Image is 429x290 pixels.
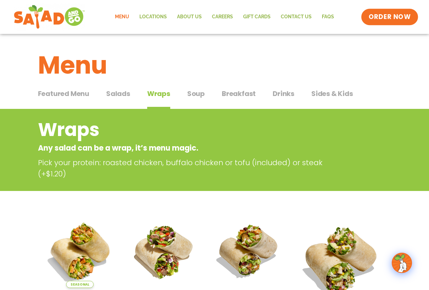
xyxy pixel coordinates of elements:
[110,9,339,25] nav: Menu
[38,157,340,179] p: Pick your protein: roasted chicken, buffalo chicken or tofu (included) or steak (+$1.20)
[14,3,85,31] img: new-SAG-logo-768×292
[38,142,337,154] p: Any salad can be a wrap, it’s menu magic.
[276,9,317,25] a: Contact Us
[238,9,276,25] a: GIFT CARDS
[187,89,205,99] span: Soup
[222,89,256,99] span: Breakfast
[38,47,391,83] h1: Menu
[38,116,337,143] h2: Wraps
[273,89,294,99] span: Drinks
[106,89,130,99] span: Salads
[207,9,238,25] a: Careers
[311,89,353,99] span: Sides & Kids
[127,214,201,288] img: Product photo for Fajita Wrap
[392,253,411,272] img: wpChatIcon
[134,9,172,25] a: Locations
[211,214,285,288] img: Product photo for Roasted Autumn Wrap
[66,281,94,288] span: Seasonal
[172,9,207,25] a: About Us
[361,9,418,25] a: ORDER NOW
[317,9,339,25] a: FAQs
[43,214,117,288] img: Product photo for Southwest Harvest Wrap
[147,89,170,99] span: Wraps
[38,89,89,99] span: Featured Menu
[369,13,411,21] span: ORDER NOW
[38,86,391,109] div: Tabbed content
[110,9,134,25] a: Menu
